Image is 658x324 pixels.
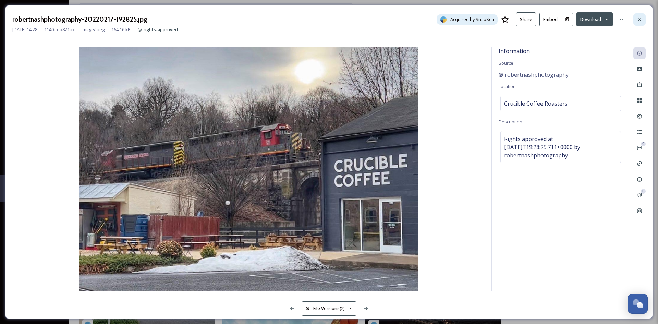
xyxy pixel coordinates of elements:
span: rights-approved [144,26,178,33]
img: snapsea-logo.png [440,16,447,23]
a: robertnashphotography [499,71,569,79]
span: Description [499,119,522,125]
div: 0 [641,142,646,146]
span: robertnashphotography [505,71,569,79]
span: Rights approved at [DATE]T19:28:25.711+0000 by robertnashphotography [504,135,617,159]
span: Crucible Coffee Roasters [504,99,568,108]
button: Share [516,12,536,26]
span: Location [499,83,516,89]
img: d1a44369d5167d8b7af0e3d75fc209cbacc9ff23ea0b3d67d61f908145061798.jpg [12,47,485,291]
button: Open Chat [628,294,648,314]
span: Information [499,47,530,55]
button: Embed [539,13,561,26]
button: File Versions(2) [302,301,356,315]
span: [DATE] 14:28 [12,26,37,33]
h3: robertnashphotography-20220217-192825.jpg [12,14,147,24]
span: 1140 px x 821 px [44,26,75,33]
span: Acquired by SnapSea [450,16,494,23]
button: Download [576,12,613,26]
span: image/jpeg [82,26,105,33]
span: 164.16 kB [111,26,131,33]
div: 0 [641,189,646,194]
span: Source [499,60,513,66]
